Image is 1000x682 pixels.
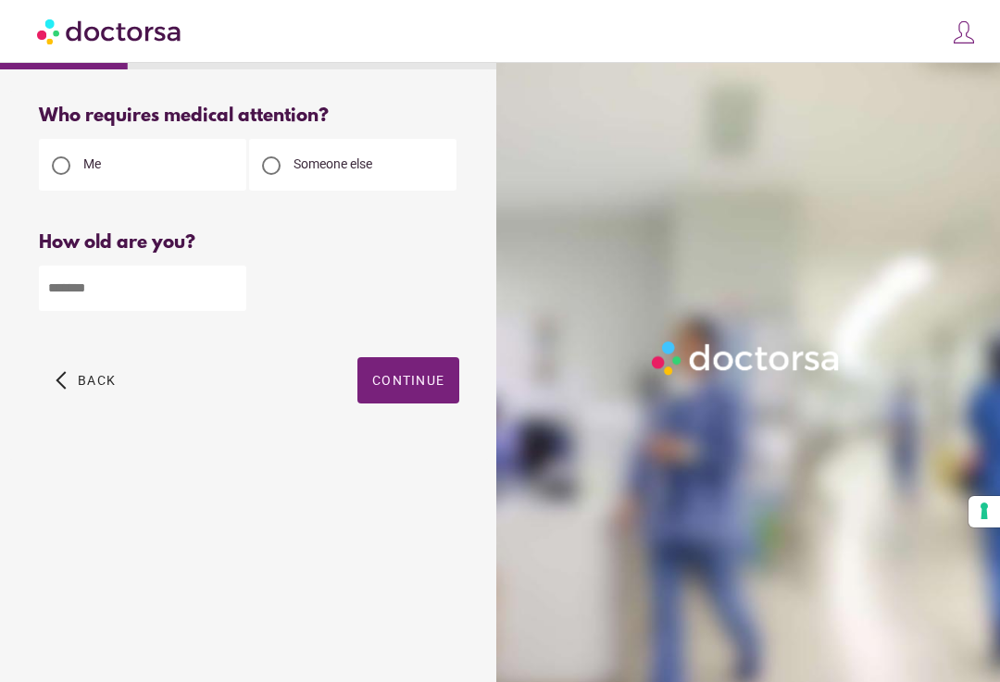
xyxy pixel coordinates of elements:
span: Continue [372,373,444,388]
button: Your consent preferences for tracking technologies [969,496,1000,527]
img: Logo-Doctorsa-trans-White-partial-flat.png [646,336,846,380]
img: icons8-customer-100.png [951,19,977,45]
button: arrow_back_ios Back [48,357,123,403]
div: Who requires medical attention? [39,105,459,127]
div: How old are you? [39,232,459,254]
button: Continue [357,357,459,403]
span: Back [78,373,116,388]
span: Me [83,156,101,171]
span: Someone else [294,156,372,171]
img: Doctorsa.com [37,10,183,52]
